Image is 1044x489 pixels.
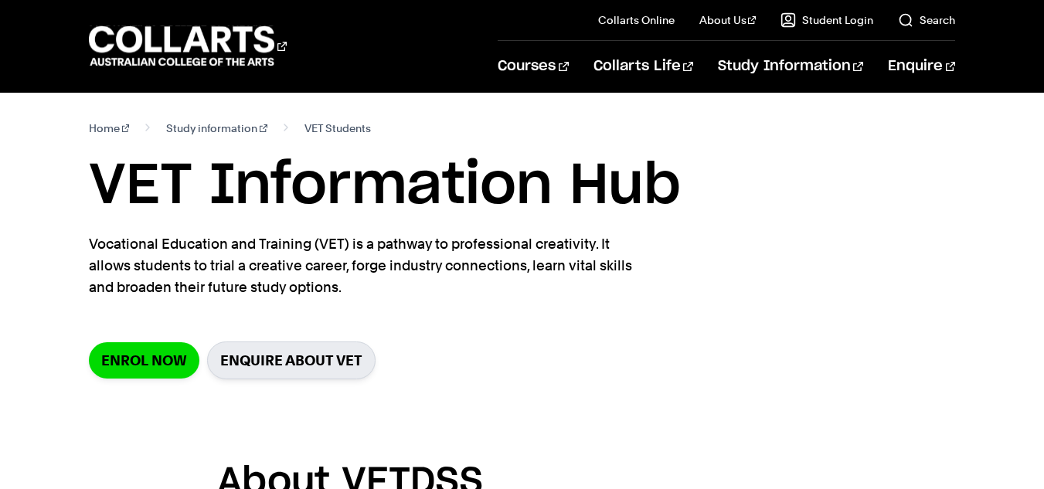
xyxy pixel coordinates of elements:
[207,341,376,379] a: Enquire about VET
[598,12,675,28] a: Collarts Online
[780,12,873,28] a: Student Login
[89,342,199,379] a: Enrol Now
[593,41,693,92] a: Collarts Life
[89,117,130,139] a: Home
[699,12,757,28] a: About Us
[166,117,267,139] a: Study information
[89,233,653,298] p: Vocational Education and Training (VET) is a pathway to professional creativity. It allows studen...
[718,41,863,92] a: Study Information
[888,41,955,92] a: Enquire
[89,24,287,68] div: Go to homepage
[304,117,371,139] span: VET Students
[898,12,955,28] a: Search
[498,41,568,92] a: Courses
[89,151,955,221] h1: VET Information Hub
